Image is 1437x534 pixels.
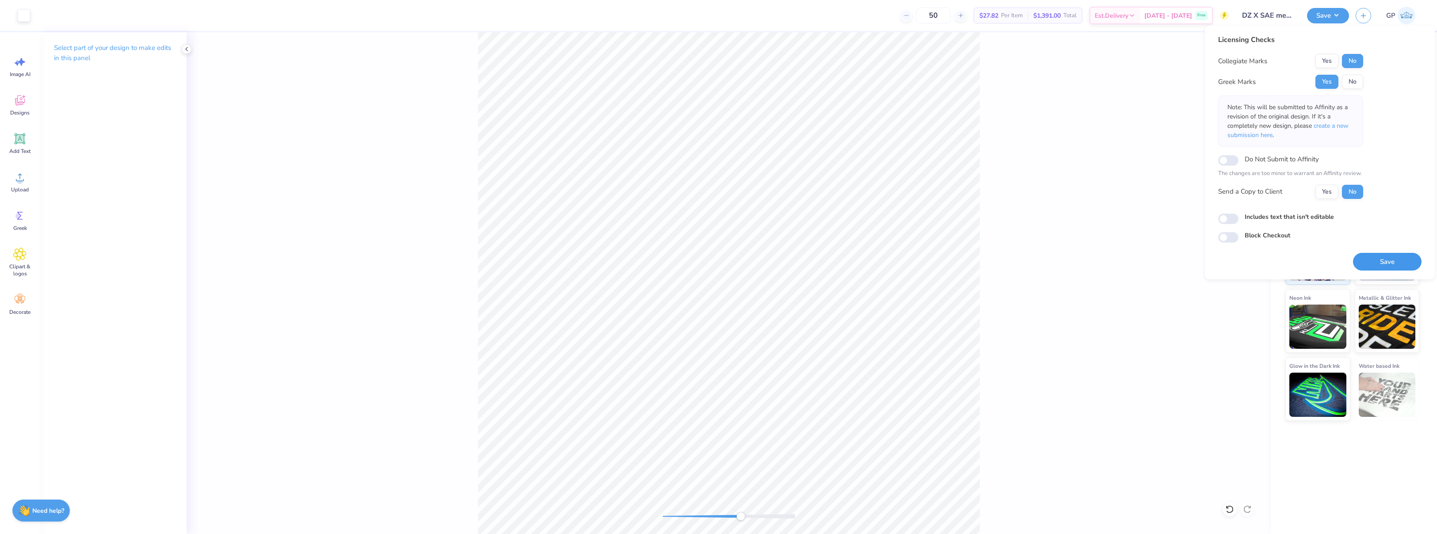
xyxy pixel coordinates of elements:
span: Upload [11,186,29,193]
button: Save [1353,253,1422,271]
img: Germaine Penalosa [1398,7,1415,24]
span: Decorate [9,309,31,316]
span: Total [1063,11,1077,20]
button: Yes [1315,185,1338,199]
span: Add Text [9,148,31,155]
img: Metallic & Glitter Ink [1359,305,1416,349]
span: GP [1386,11,1395,21]
div: Send a Copy to Client [1218,187,1282,197]
button: No [1342,185,1363,199]
span: Glow in the Dark Ink [1289,361,1340,370]
button: No [1342,54,1363,68]
span: $1,391.00 [1033,11,1061,20]
span: Water based Ink [1359,361,1399,370]
span: Est. Delivery [1095,11,1128,20]
span: Metallic & Glitter Ink [1359,293,1411,302]
input: – – [916,8,951,23]
label: Block Checkout [1245,231,1290,240]
span: Designs [10,109,30,116]
img: Neon Ink [1289,305,1346,349]
span: Greek [13,225,27,232]
label: Do Not Submit to Affinity [1245,153,1319,165]
label: Includes text that isn't editable [1245,212,1334,221]
div: Accessibility label [736,512,745,521]
span: [DATE] - [DATE] [1144,11,1192,20]
span: Clipart & logos [5,263,34,277]
a: GP [1382,7,1419,24]
button: Yes [1315,54,1338,68]
span: Neon Ink [1289,293,1311,302]
button: Save [1307,8,1349,23]
span: Per Item [1001,11,1023,20]
p: Select part of your design to make edits in this panel [54,43,172,63]
div: Collegiate Marks [1218,56,1267,66]
div: Licensing Checks [1218,34,1363,45]
img: Water based Ink [1359,373,1416,417]
span: $27.82 [979,11,998,20]
img: Glow in the Dark Ink [1289,373,1346,417]
strong: Need help? [32,507,64,515]
button: Yes [1315,75,1338,89]
input: Untitled Design [1235,7,1300,24]
span: Free [1197,12,1206,19]
p: Note: This will be submitted to Affinity as a revision of the original design. If it's a complete... [1227,103,1354,140]
div: Greek Marks [1218,77,1256,87]
p: The changes are too minor to warrant an Affinity review. [1218,169,1363,178]
span: Image AI [10,71,31,78]
button: No [1342,75,1363,89]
